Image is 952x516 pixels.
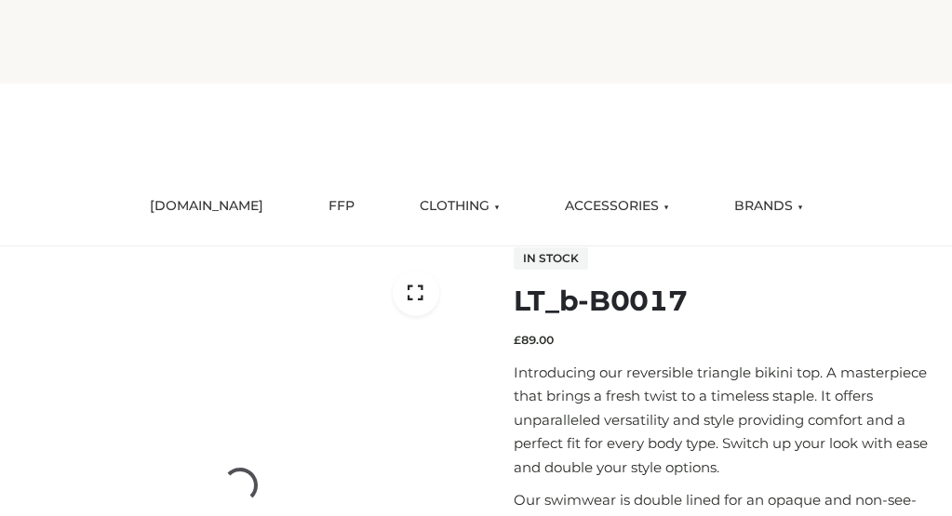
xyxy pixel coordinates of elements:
a: [DOMAIN_NAME] [136,186,277,227]
bdi: 89.00 [514,333,554,347]
a: FFP [315,186,369,227]
a: ACCESSORIES [551,186,683,227]
a: BRANDS [720,186,817,227]
span: £ [514,333,521,347]
a: CLOTHING [406,186,514,227]
span: In stock [514,247,588,270]
p: Introducing our reversible triangle bikini top. A masterpiece that brings a fresh twist to a time... [514,361,934,480]
h1: LT_b-B0017 [514,284,934,318]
